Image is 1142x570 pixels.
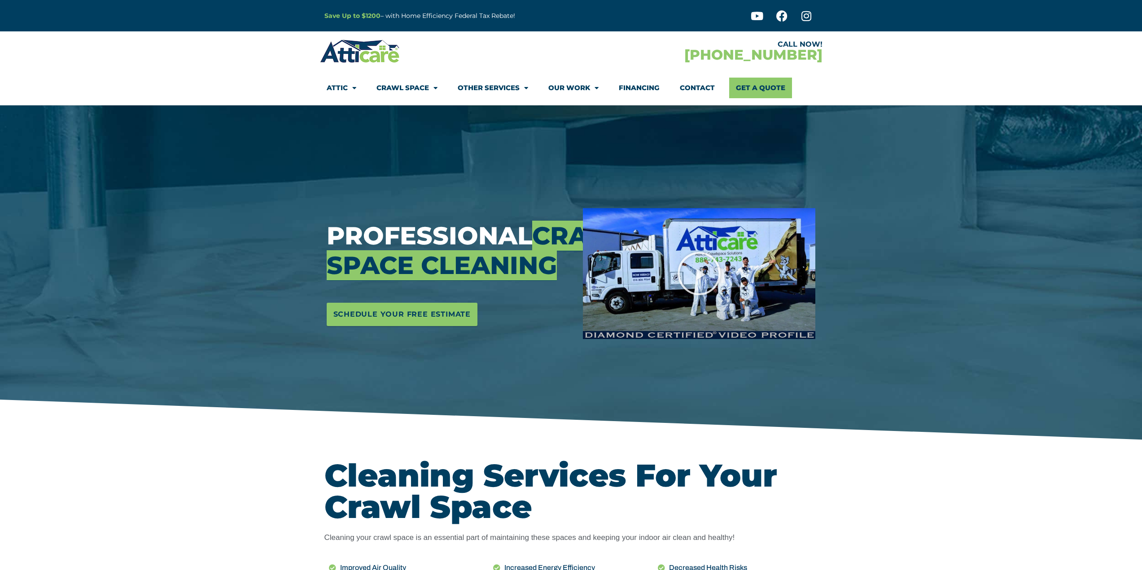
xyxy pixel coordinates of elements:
[619,78,660,98] a: Financing
[327,78,816,98] nav: Menu
[571,41,823,48] div: CALL NOW!
[324,11,615,21] p: – with Home Efficiency Federal Tax Rebate!
[680,78,715,98] a: Contact
[458,78,528,98] a: Other Services
[333,307,471,322] span: Schedule Your Free Estimate
[548,78,599,98] a: Our Work
[324,460,818,522] h2: Cleaning Services For Your Crawl Space
[324,12,381,20] a: Save Up to $1200
[327,221,631,280] span: Crawl Space Cleaning
[376,78,438,98] a: Crawl Space
[327,78,356,98] a: Attic
[327,303,478,326] a: Schedule Your Free Estimate
[327,221,570,280] h3: Professional
[324,531,818,544] p: Cleaning your crawl space is an essential part of maintaining these spaces and keeping your indoo...
[729,78,792,98] a: Get A Quote
[677,251,722,296] div: Play Video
